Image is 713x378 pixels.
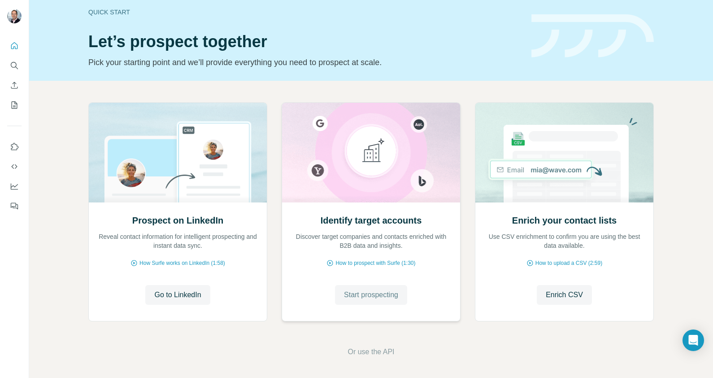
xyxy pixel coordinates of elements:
[321,214,422,227] h2: Identify target accounts
[7,38,22,54] button: Quick start
[7,198,22,214] button: Feedback
[154,290,201,300] span: Go to LinkedIn
[484,232,644,250] p: Use CSV enrichment to confirm you are using the best data available.
[88,103,267,202] img: Prospect on LinkedIn
[344,290,398,300] span: Start prospecting
[88,33,521,51] h1: Let’s prospect together
[88,56,521,69] p: Pick your starting point and we’ll provide everything you need to prospect at scale.
[512,214,617,227] h2: Enrich your contact lists
[7,97,22,113] button: My lists
[535,259,602,267] span: How to upload a CSV (2:59)
[531,14,654,58] img: banner
[335,285,407,305] button: Start prospecting
[88,8,521,17] div: Quick start
[348,347,394,357] button: Or use the API
[132,214,223,227] h2: Prospect on LinkedIn
[98,232,258,250] p: Reveal contact information for intelligent prospecting and instant data sync.
[7,158,22,175] button: Use Surfe API
[291,232,451,250] p: Discover target companies and contacts enriched with B2B data and insights.
[546,290,583,300] span: Enrich CSV
[7,57,22,74] button: Search
[475,103,654,202] img: Enrich your contact lists
[7,9,22,23] img: Avatar
[537,285,592,305] button: Enrich CSV
[683,330,704,351] div: Open Intercom Messenger
[335,259,415,267] span: How to prospect with Surfe (1:30)
[139,259,225,267] span: How Surfe works on LinkedIn (1:58)
[282,103,461,202] img: Identify target accounts
[7,178,22,194] button: Dashboard
[7,139,22,155] button: Use Surfe on LinkedIn
[145,285,210,305] button: Go to LinkedIn
[7,77,22,93] button: Enrich CSV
